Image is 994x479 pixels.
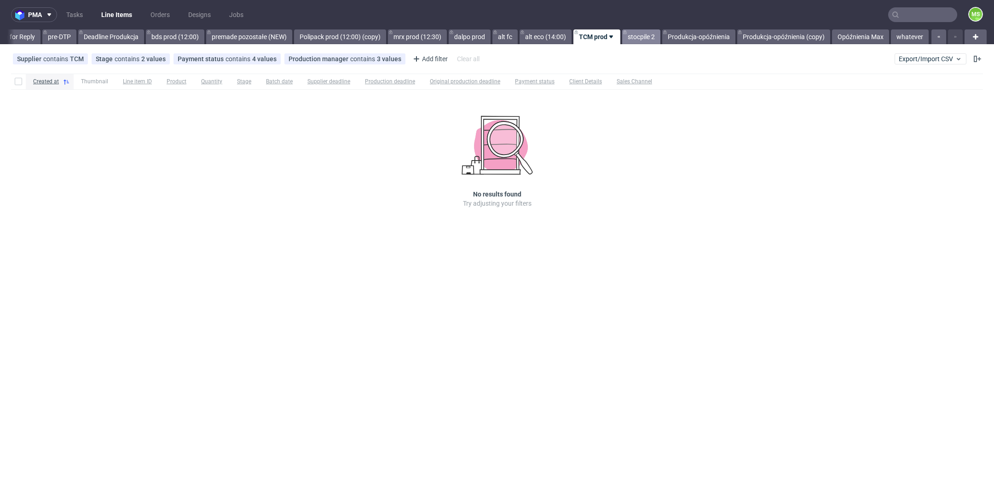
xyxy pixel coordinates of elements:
[178,55,225,63] span: Payment status
[78,29,144,44] a: Deadline Produkcja
[515,78,555,86] span: Payment status
[33,78,59,86] span: Created at
[42,29,76,44] a: pre-DTP
[662,29,735,44] a: Produkcja-opóźnienia
[141,55,166,63] div: 2 values
[43,55,70,63] span: contains
[146,29,204,44] a: bds prod (12:00)
[11,7,57,22] button: pma
[899,55,962,63] span: Export/Import CSV
[409,52,450,66] div: Add filter
[61,7,88,22] a: Tasks
[455,52,481,65] div: Clear all
[96,55,115,63] span: Stage
[307,78,350,86] span: Supplier deadline
[294,29,386,44] a: Polipack prod (12:00) (copy)
[15,10,28,20] img: logo
[449,29,491,44] a: dalpo prod
[252,55,277,63] div: 4 values
[895,53,966,64] button: Export/Import CSV
[167,78,186,86] span: Product
[201,78,222,86] span: Quantity
[832,29,889,44] a: Opóźnienia Max
[473,190,521,199] h3: No results found
[115,55,141,63] span: contains
[237,78,251,86] span: Stage
[737,29,830,44] a: Produkcja-opóźnienia (copy)
[569,78,602,86] span: Client Details
[377,55,401,63] div: 3 values
[225,55,252,63] span: contains
[206,29,292,44] a: premade pozostałe (NEW)
[17,55,43,63] span: Supplier
[123,78,152,86] span: Line item ID
[622,29,660,44] a: stocpile 2
[96,7,138,22] a: Line Items
[617,78,652,86] span: Sales Channel
[289,55,350,63] span: Production manager
[81,78,108,86] span: Thumbnail
[891,29,929,44] a: whatever
[28,12,42,18] span: pma
[573,29,620,44] a: TCM prod
[388,29,447,44] a: mrx prod (12:30)
[520,29,572,44] a: alt eco (14:00)
[492,29,518,44] a: alt fc
[365,78,415,86] span: Production deadline
[969,8,982,21] figcaption: MS
[266,78,293,86] span: Batch date
[430,78,500,86] span: Original production deadline
[70,55,84,63] div: TCM
[183,7,216,22] a: Designs
[224,7,249,22] a: Jobs
[463,199,532,208] p: Try adjusting your filters
[145,7,175,22] a: Orders
[350,55,377,63] span: contains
